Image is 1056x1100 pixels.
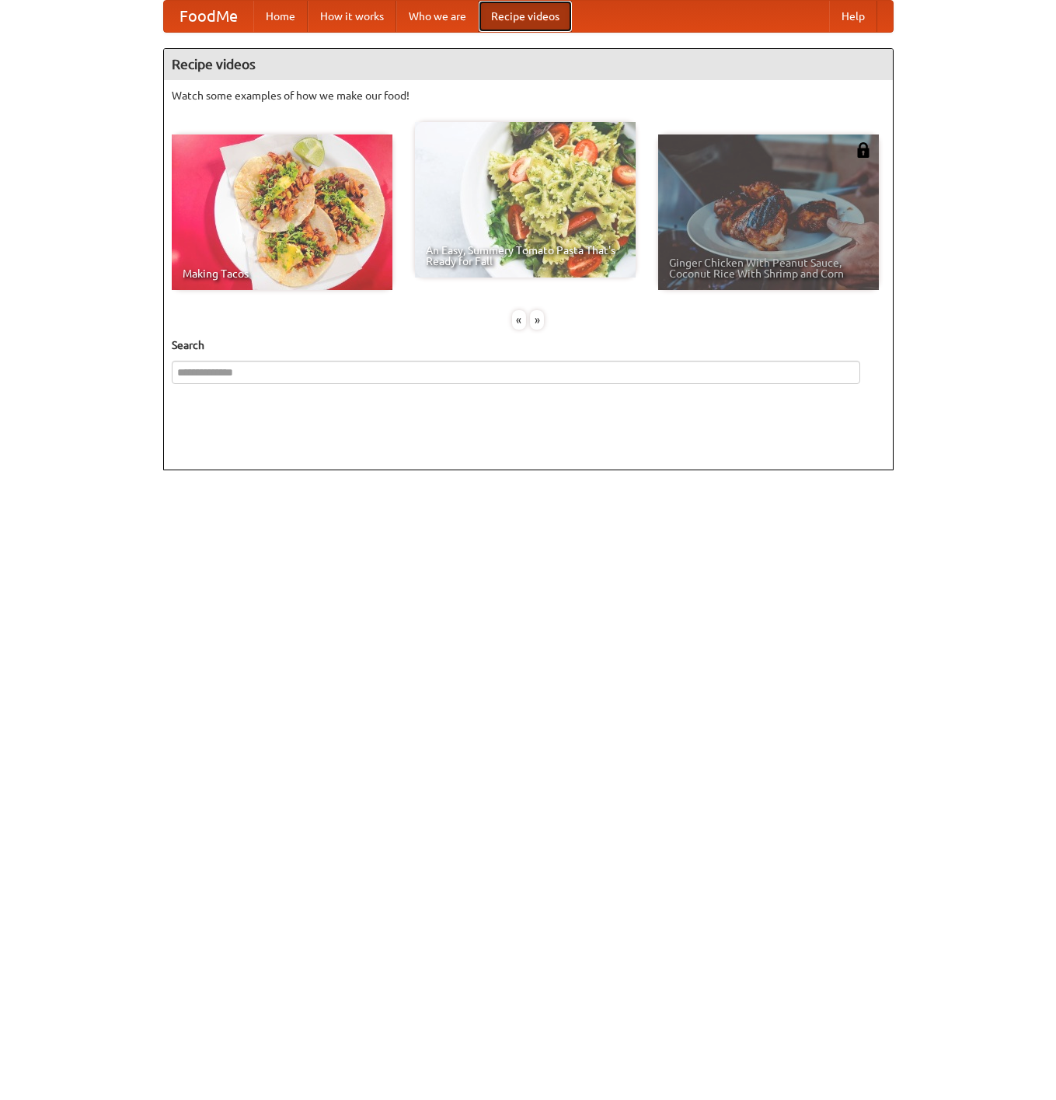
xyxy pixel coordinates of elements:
div: » [530,310,544,330]
a: How it works [308,1,396,32]
span: An Easy, Summery Tomato Pasta That's Ready for Fall [426,245,625,267]
a: FoodMe [164,1,253,32]
a: An Easy, Summery Tomato Pasta That's Ready for Fall [415,122,636,278]
h4: Recipe videos [164,49,893,80]
img: 483408.png [856,142,871,158]
a: Help [829,1,877,32]
a: Who we are [396,1,479,32]
p: Watch some examples of how we make our food! [172,88,885,103]
span: Making Tacos [183,268,382,279]
a: Recipe videos [479,1,572,32]
a: Making Tacos [172,134,392,290]
div: « [512,310,526,330]
h5: Search [172,337,885,353]
a: Home [253,1,308,32]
